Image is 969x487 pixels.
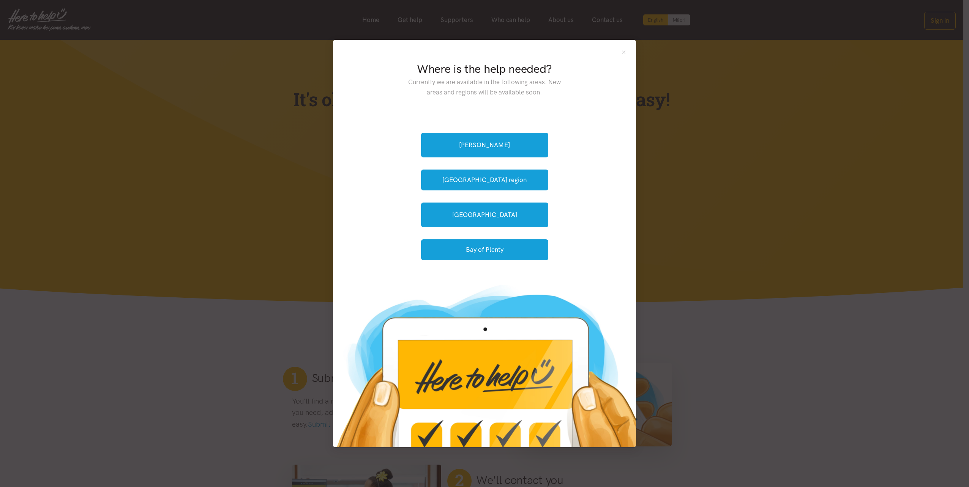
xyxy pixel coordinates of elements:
button: Close [620,49,627,55]
a: [GEOGRAPHIC_DATA] [421,203,548,227]
a: [PERSON_NAME] [421,133,548,157]
button: [GEOGRAPHIC_DATA] region [421,170,548,190]
p: Currently we are available in the following areas. New areas and regions will be available soon. [402,77,567,97]
button: Bay of Plenty [421,239,548,260]
h2: Where is the help needed? [402,61,567,77]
